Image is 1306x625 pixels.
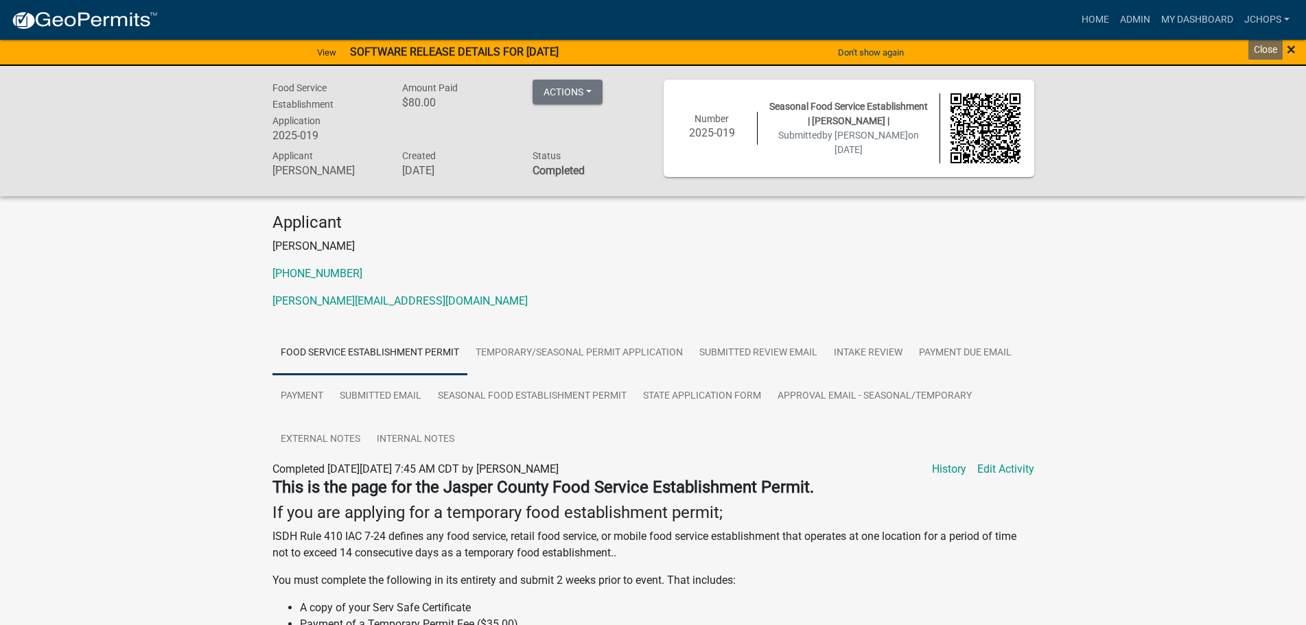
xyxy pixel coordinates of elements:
[402,96,512,109] h6: $80.00
[272,267,362,280] a: [PHONE_NUMBER]
[695,113,729,124] span: Number
[272,129,382,142] h6: 2025-019
[350,45,559,58] strong: SOFTWARE RELEASE DETAILS FOR [DATE]
[822,130,908,141] span: by [PERSON_NAME]
[769,375,980,418] a: Approval Email - Seasonal/Temporary
[769,101,928,126] span: Seasonal Food Service Establishment | [PERSON_NAME] |
[1156,7,1239,33] a: My Dashboard
[635,375,769,418] a: State Application Form
[911,331,1020,375] a: Payment Due Email
[272,477,814,497] strong: This is the page for the Jasper County Food Service Establishment Permit.
[300,600,1034,616] li: A copy of your Serv Safe Certificate
[312,41,342,64] a: View
[1076,7,1115,33] a: Home
[832,41,909,64] button: Don't show again
[430,375,635,418] a: Seasonal Food Establishment Permit
[402,82,458,93] span: Amount Paid
[272,150,313,161] span: Applicant
[272,572,1034,589] p: You must complete the following in its entirety and submit 2 weeks prior to event. That includes:
[272,294,528,307] a: [PERSON_NAME][EMAIL_ADDRESS][DOMAIN_NAME]
[533,150,561,161] span: Status
[1287,41,1296,58] button: Close
[533,80,603,104] button: Actions
[1239,7,1295,33] a: jchops
[272,331,467,375] a: Food Service Establishment Permit
[467,331,691,375] a: Temporary/Seasonal Permit Application
[272,418,369,462] a: External Notes
[1115,7,1156,33] a: Admin
[1248,40,1283,60] div: Close
[1287,40,1296,59] span: ×
[677,126,747,139] h6: 2025-019
[932,461,966,477] a: History
[272,164,382,177] h6: [PERSON_NAME]
[369,418,463,462] a: Internal Notes
[402,164,512,177] h6: [DATE]
[272,82,334,126] span: Food Service Establishment Application
[402,150,436,161] span: Created
[778,130,919,155] span: Submitted on [DATE]
[272,375,331,418] a: Payment
[272,238,1034,255] p: [PERSON_NAME]
[951,93,1021,163] img: QR code
[272,462,559,475] span: Completed [DATE][DATE] 7:45 AM CDT by [PERSON_NAME]
[272,503,1034,523] h4: If you are applying for a temporary food establishment permit;
[533,164,585,177] strong: Completed
[977,461,1034,477] a: Edit Activity
[331,375,430,418] a: Submitted Email
[691,331,826,375] a: Submitted Review Email
[272,528,1034,561] p: ISDH Rule 410 IAC 7-24 defines any food service, retail food service, or mobile food service esta...
[272,213,1034,233] h4: Applicant
[826,331,911,375] a: Intake Review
